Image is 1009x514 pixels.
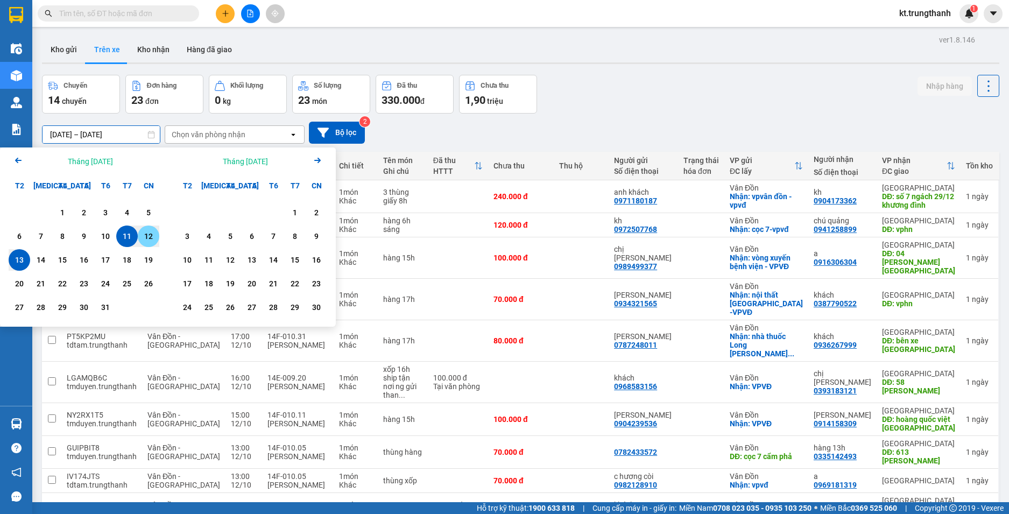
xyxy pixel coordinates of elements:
div: T2 [177,175,198,196]
div: DĐ: vphn [882,299,955,308]
div: Người nhận [814,155,871,164]
div: Choose Thứ Ba, tháng 10 21 2025. It's available. [30,273,52,294]
div: Vân Đồn [730,282,803,291]
button: Next month. [311,154,324,168]
div: 1 [966,221,993,229]
div: 1 [287,206,302,219]
button: Chuyến14chuyến [42,75,120,114]
div: T4 [220,175,241,196]
button: Trên xe [86,37,129,62]
span: chuyến [62,97,87,105]
div: 1 [966,336,993,345]
div: Choose Thứ Bảy, tháng 11 15 2025. It's available. [284,249,306,271]
button: Kho gửi [42,37,86,62]
div: Đã thu [397,82,417,89]
button: Số lượng23món [292,75,370,114]
div: Choose Thứ Năm, tháng 11 13 2025. It's available. [241,249,263,271]
div: Choose Thứ Tư, tháng 10 8 2025. It's available. [52,226,73,247]
div: T7 [284,175,306,196]
th: Toggle SortBy [877,152,961,180]
div: 18 [201,277,216,290]
div: Choose Thứ Tư, tháng 11 19 2025. It's available. [220,273,241,294]
div: Choose Thứ Hai, tháng 11 24 2025. It's available. [177,297,198,318]
div: Vân Đồn [730,184,803,192]
div: 29 [55,301,70,314]
div: 14 [266,254,281,266]
span: ... [788,349,794,358]
div: 9 [309,230,324,243]
div: Khác [339,196,372,205]
button: Đơn hàng23đơn [125,75,203,114]
div: 2 [309,206,324,219]
div: Vân Đồn [730,323,803,332]
div: hàng 17h [383,336,422,345]
div: 13 [12,254,27,266]
img: warehouse-icon [11,418,22,429]
div: 12/10 [231,341,257,349]
div: Khối lượng [230,82,263,89]
div: Choose Thứ Ba, tháng 11 4 2025. It's available. [198,226,220,247]
div: Choose Thứ Bảy, tháng 10 18 2025. It's available. [116,249,138,271]
div: 13 [244,254,259,266]
div: Choose Thứ Hai, tháng 10 27 2025. It's available. [9,297,30,318]
img: solution-icon [11,124,22,135]
div: chú quảng [814,216,871,225]
div: Choose Thứ Năm, tháng 10 16 2025. It's available. [73,249,95,271]
button: file-add [241,4,260,23]
span: plus [222,10,229,17]
div: hàng 15h [383,254,422,262]
div: [GEOGRAPHIC_DATA] [882,241,955,249]
div: 16 [309,254,324,266]
span: 330.000 [382,94,420,107]
div: 30 [309,301,324,314]
span: ngày [972,336,989,345]
div: Choose Chủ Nhật, tháng 10 12 2025. It's available. [138,226,159,247]
div: Choose Thứ Bảy, tháng 11 29 2025. It's available. [284,297,306,318]
button: Hàng đã giao [178,37,241,62]
div: 22 [55,277,70,290]
div: 12 [223,254,238,266]
div: 80.000 đ [493,336,548,345]
div: 19 [141,254,156,266]
div: Chuyến [63,82,87,89]
div: Choose Thứ Bảy, tháng 11 8 2025. It's available. [284,226,306,247]
div: 1 món [339,332,372,341]
div: khách [814,332,871,341]
span: món [312,97,327,105]
div: 21 [33,277,48,290]
div: 22 [287,277,302,290]
div: T4 [52,175,73,196]
div: 0787248011 [614,341,657,349]
div: PT5KP2MU [67,332,137,341]
div: 26 [141,277,156,290]
div: 0904173362 [814,196,857,205]
div: Khác [339,225,372,234]
input: Select a date range. [43,126,160,143]
div: 28 [266,301,281,314]
div: 5 [223,230,238,243]
div: DĐ: vphn [882,225,955,234]
div: 28 [33,301,48,314]
div: ĐC giao [882,167,947,175]
div: [PERSON_NAME] [267,341,328,349]
div: Chưa thu [481,82,509,89]
span: 23 [298,94,310,107]
div: CN [306,175,327,196]
div: 9 [76,230,91,243]
div: Choose Thứ Ba, tháng 10 7 2025. It's available. [30,226,52,247]
div: Choose Thứ Bảy, tháng 10 25 2025. It's available. [116,273,138,294]
img: warehouse-icon [11,70,22,81]
div: HTTT [433,167,474,175]
div: hàng 17h [383,295,422,304]
span: 23 [131,94,143,107]
div: 8 [287,230,302,243]
div: 23 [309,277,324,290]
div: Choose Thứ Sáu, tháng 11 14 2025. It's available. [263,249,284,271]
div: Choose Thứ Năm, tháng 11 6 2025. It's available. [241,226,263,247]
div: 24 [180,301,195,314]
div: 10 [98,230,113,243]
svg: open [289,130,298,139]
div: 29 [287,301,302,314]
div: Choose Thứ Sáu, tháng 11 28 2025. It's available. [263,297,284,318]
div: Choose Thứ Sáu, tháng 10 10 2025. It's available. [95,226,116,247]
